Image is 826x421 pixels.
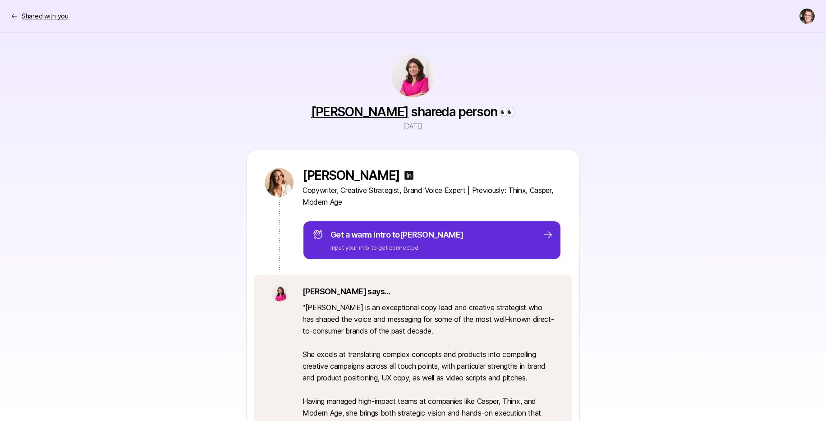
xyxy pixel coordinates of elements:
p: says... [303,285,554,298]
a: [PERSON_NAME] [303,287,366,296]
img: linkedin-logo [404,170,414,181]
img: 9e09e871_5697_442b_ae6e_b16e3f6458f8.jpg [272,285,288,302]
p: [DATE] [403,121,423,132]
p: Copywriter, Creative Strategist, Brand Voice Expert | Previously: Thinx, Casper, Modern Age [303,184,561,208]
a: [PERSON_NAME] [303,168,400,183]
a: [PERSON_NAME] [311,104,408,119]
span: to [PERSON_NAME] [392,230,463,239]
p: Shared with you [22,11,69,22]
p: Get a warm intro [330,229,463,241]
p: Input your info to get connected [330,243,463,252]
p: shared a person 👀 [311,105,515,119]
button: Eric Smith [799,8,815,24]
img: Eric Smith [799,9,815,24]
img: 9e09e871_5697_442b_ae6e_b16e3f6458f8.jpg [391,54,435,97]
img: ACg8ocIwrTgCw_QZCipXo3wDVUaey2BtsS-F9nbnWlvHGJPKG67ro-_o=s160-c [265,168,294,197]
